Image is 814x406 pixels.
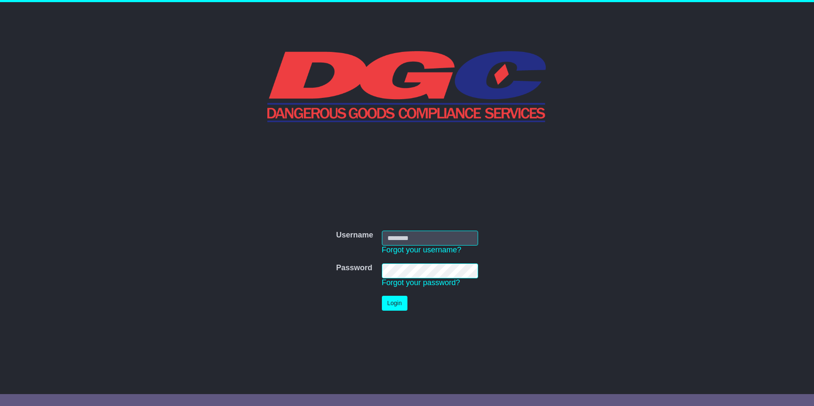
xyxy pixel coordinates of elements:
label: Username [336,231,373,240]
button: Login [382,296,407,311]
a: Forgot your username? [382,246,461,254]
a: Forgot your password? [382,278,460,287]
img: DGC QLD [267,50,547,122]
label: Password [336,263,372,273]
